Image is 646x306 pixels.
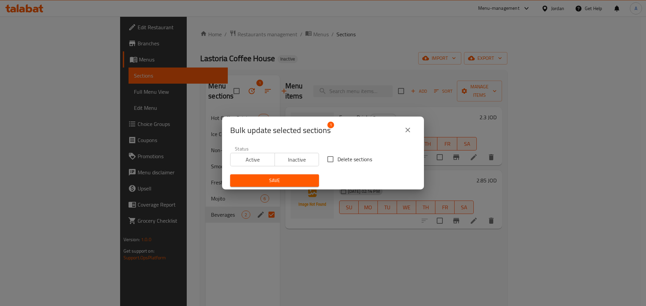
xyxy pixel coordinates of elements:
span: 1 [327,122,334,128]
span: Active [233,155,272,165]
button: Inactive [275,153,319,166]
button: Save [230,174,319,187]
span: Selected section count [230,125,331,136]
span: Save [236,176,314,185]
span: Inactive [278,155,317,165]
span: Delete sections [337,155,372,163]
button: Active [230,153,275,166]
button: close [400,122,416,138]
